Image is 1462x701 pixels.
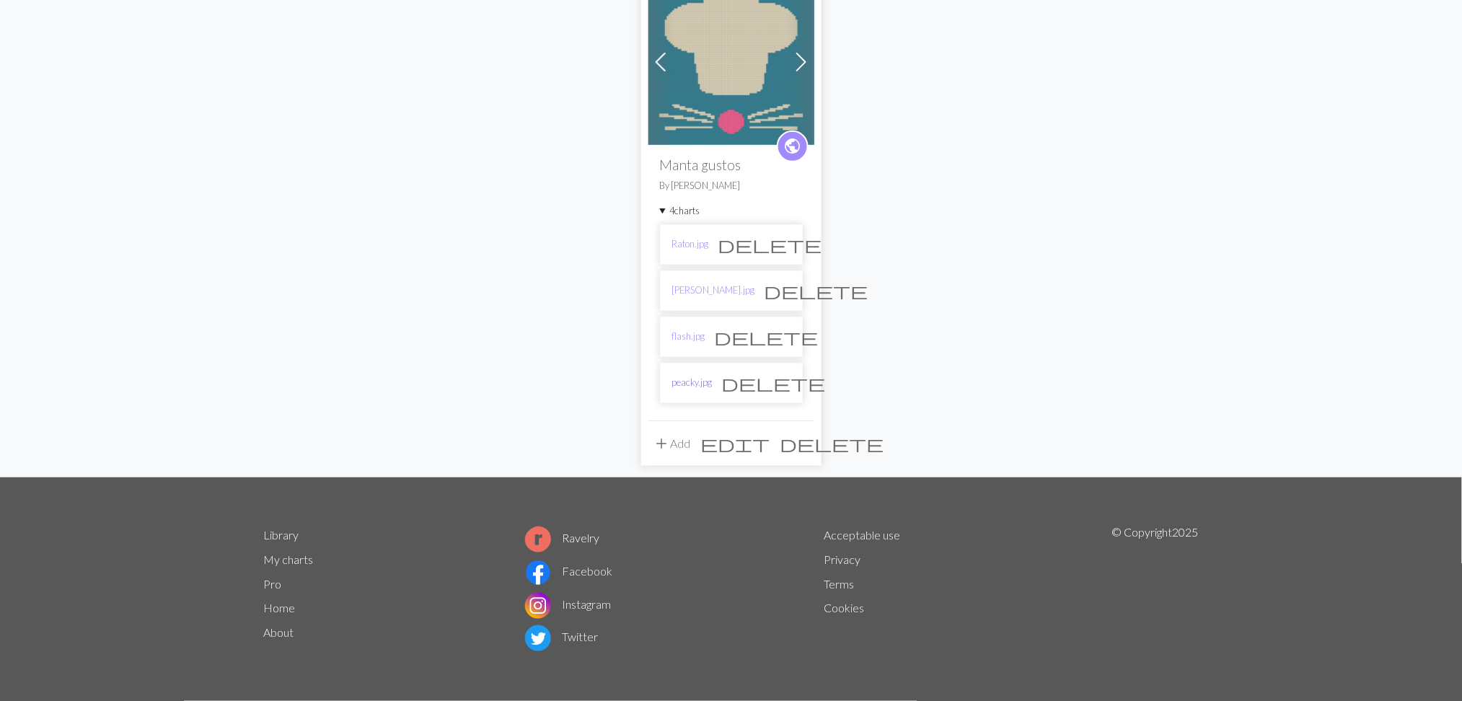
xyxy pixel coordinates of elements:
[709,231,832,258] button: Delete chart
[722,373,826,393] span: delete
[525,560,551,586] img: Facebook logo
[696,430,775,457] button: Edit
[672,237,709,251] a: Raton.jpg
[264,577,282,591] a: Pro
[653,433,671,454] span: add
[705,323,828,350] button: Delete chart
[701,435,770,452] i: Edit
[765,281,868,301] span: delete
[824,601,865,614] a: Cookies
[713,369,835,397] button: Delete chart
[660,156,803,173] h2: Manta gustos
[824,528,901,542] a: Acceptable use
[525,531,600,545] a: Ravelry
[648,53,814,67] a: Raton.jpg
[264,552,314,566] a: My charts
[1112,524,1199,655] p: © Copyright 2025
[648,430,696,457] button: Add
[715,327,819,347] span: delete
[264,528,299,542] a: Library
[525,593,551,619] img: Instagram logo
[672,330,705,343] a: flash.jpg
[775,430,889,457] button: Delete
[672,283,755,297] a: [PERSON_NAME].jpg
[525,564,613,578] a: Facebook
[660,204,803,218] summary: 4charts
[264,625,294,639] a: About
[783,132,801,161] i: public
[755,277,878,304] button: Delete chart
[718,234,822,255] span: delete
[777,131,809,162] a: public
[264,601,296,614] a: Home
[824,552,861,566] a: Privacy
[783,135,801,157] span: public
[780,433,884,454] span: delete
[824,577,855,591] a: Terms
[525,526,551,552] img: Ravelry logo
[672,376,713,389] a: peacky.jpg
[660,179,803,193] p: By [PERSON_NAME]
[525,625,551,651] img: Twitter logo
[525,597,612,611] a: Instagram
[701,433,770,454] span: edit
[525,630,599,643] a: Twitter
